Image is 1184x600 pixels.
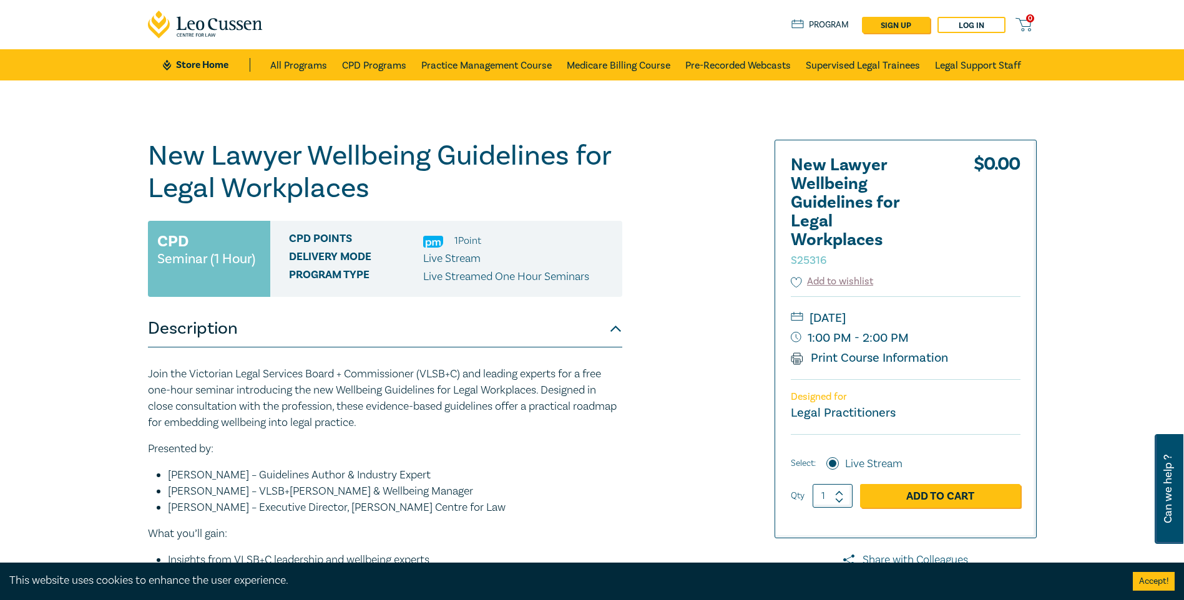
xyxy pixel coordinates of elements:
[289,251,423,267] span: Delivery Mode
[423,251,481,266] span: Live Stream
[289,269,423,285] span: Program type
[157,230,188,253] h3: CPD
[791,489,805,503] label: Qty
[1026,14,1034,22] span: 0
[791,328,1020,348] small: 1:00 PM - 2:00 PM
[454,233,481,249] li: 1 Point
[935,49,1021,80] a: Legal Support Staff
[791,18,849,32] a: Program
[974,156,1020,274] div: $ 0.00
[163,58,250,72] a: Store Home
[168,552,622,568] li: Insights from VLSB+C leadership and wellbeing experts
[423,269,589,285] p: Live Streamed One Hour Seminars
[791,405,896,421] small: Legal Practitioners
[813,484,853,508] input: 1
[791,350,949,366] a: Print Course Information
[845,456,903,472] label: Live Stream
[9,573,1114,589] div: This website uses cookies to enhance the user experience.
[168,467,622,483] li: [PERSON_NAME] – Guidelines Author & Industry Expert
[775,552,1037,568] a: Share with Colleagues
[685,49,791,80] a: Pre-Recorded Webcasts
[423,236,443,248] img: Practice Management & Business Skills
[148,441,622,457] p: Presented by:
[791,253,826,268] small: S25316
[289,233,423,249] span: CPD Points
[806,49,920,80] a: Supervised Legal Trainees
[791,274,874,289] button: Add to wishlist
[168,500,622,516] li: [PERSON_NAME] – Executive Director, [PERSON_NAME] Centre for Law
[862,17,930,33] a: sign up
[567,49,670,80] a: Medicare Billing Course
[270,49,327,80] a: All Programs
[148,366,622,431] p: Join the Victorian Legal Services Board + Commissioner (VLSB+C) and leading experts for a free on...
[791,156,928,268] h2: New Lawyer Wellbeing Guidelines for Legal Workplaces
[157,253,255,265] small: Seminar (1 Hour)
[148,140,622,205] h1: New Lawyer Wellbeing Guidelines for Legal Workplaces
[937,17,1005,33] a: Log in
[791,457,816,470] span: Select:
[168,483,622,500] li: [PERSON_NAME] – VLSB+[PERSON_NAME] & Wellbeing Manager
[421,49,552,80] a: Practice Management Course
[1133,572,1175,591] button: Accept cookies
[860,484,1020,508] a: Add to Cart
[791,308,1020,328] small: [DATE]
[1162,442,1174,536] span: Can we help ?
[342,49,406,80] a: CPD Programs
[148,310,622,347] button: Description
[148,526,622,542] p: What you’ll gain:
[791,391,1020,403] p: Designed for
